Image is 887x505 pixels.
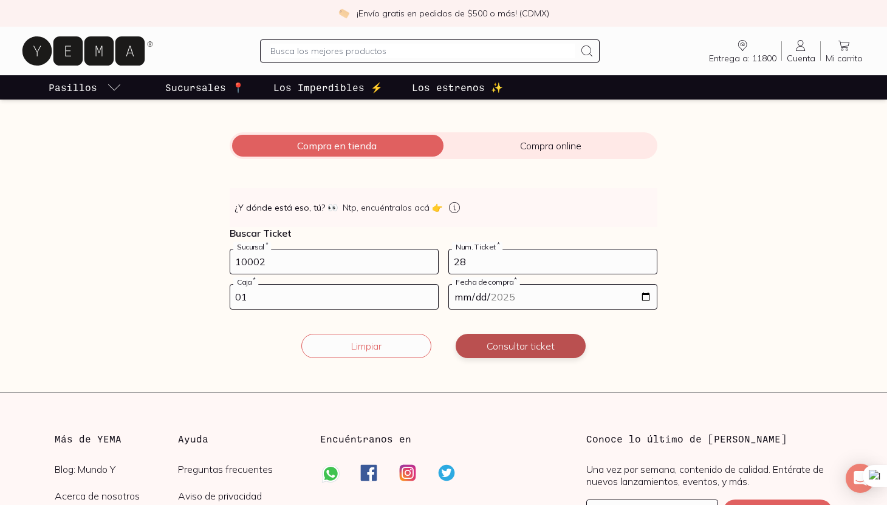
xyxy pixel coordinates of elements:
div: Open Intercom Messenger [846,464,875,493]
p: Pasillos [49,80,97,95]
a: Cuenta [782,38,820,64]
p: Una vez por semana, contenido de calidad. Entérate de nuevos lanzamientos, eventos, y más. [586,463,832,487]
span: Compra online [443,140,657,152]
a: Entrega a: 11800 [704,38,781,64]
button: Limpiar [301,334,431,358]
p: Sucursales 📍 [165,80,244,95]
a: Mi carrito [821,38,868,64]
strong: ¿Y dónde está eso, tú? [235,202,338,214]
p: ¡Envío gratis en pedidos de $500 o más! (CDMX) [357,7,549,19]
img: check [338,8,349,19]
span: 👀 [327,202,338,214]
span: Cuenta [787,53,815,64]
a: Preguntas frecuentes [178,463,301,475]
p: Los estrenos ✨ [412,80,503,95]
a: Los estrenos ✨ [409,75,505,100]
span: Compra en tienda [230,140,443,152]
a: Blog: Mundo Y [55,463,178,475]
input: 03 [230,285,438,309]
span: Mi carrito [826,53,863,64]
label: Sucursal [233,242,271,251]
h3: Más de YEMA [55,432,178,446]
label: Caja [233,277,258,286]
input: 123 [449,249,657,274]
a: Aviso de privacidad [178,490,301,502]
input: Busca los mejores productos [270,44,574,58]
p: Buscar Ticket [230,227,657,239]
button: Consultar ticket [456,334,586,358]
h3: Ayuda [178,432,301,446]
h3: Encuéntranos en [320,432,411,446]
label: Fecha de compra [452,277,520,286]
span: Entrega a: 11800 [709,53,776,64]
a: Sucursales 📍 [163,75,247,100]
input: 728 [230,249,438,274]
input: 14-05-2023 [449,285,657,309]
span: Ntp, encuéntralos acá 👉 [343,202,442,214]
a: Los Imperdibles ⚡️ [271,75,385,100]
label: Num. Ticket [452,242,502,251]
h3: Conoce lo último de [PERSON_NAME] [586,432,832,446]
a: pasillo-todos-link [46,75,124,100]
a: Acerca de nosotros [55,490,178,502]
p: Los Imperdibles ⚡️ [273,80,383,95]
